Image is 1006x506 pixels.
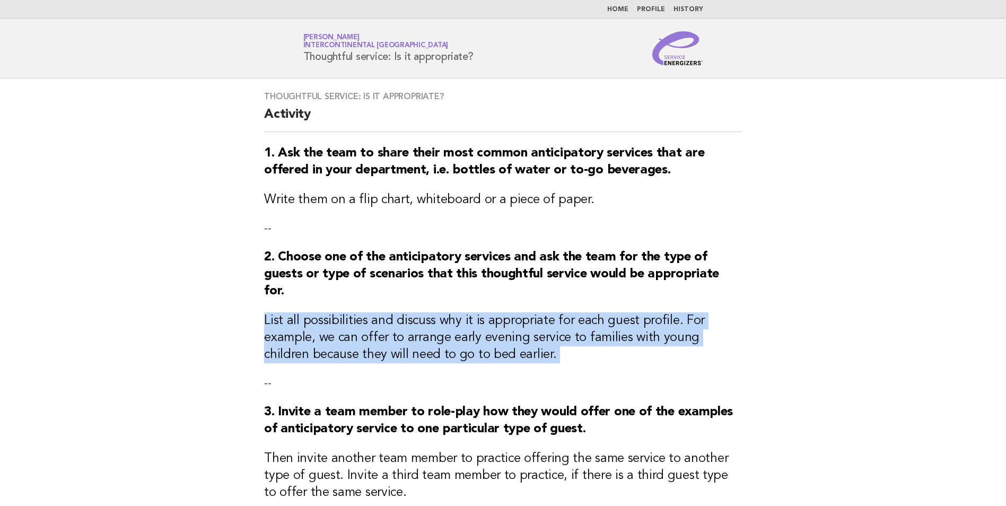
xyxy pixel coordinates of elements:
[264,91,742,102] h3: Thoughtful service: Is it appropriate?
[637,6,665,13] a: Profile
[264,221,742,236] p: --
[264,251,719,298] strong: 2. Choose one of the anticipatory services and ask the team for the type of guests or type of sce...
[264,191,742,208] h3: Write them on a flip chart, whiteboard or a piece of paper.
[303,42,449,49] span: InterContinental [GEOGRAPHIC_DATA]
[264,450,742,501] h3: Then invite another team member to practice offering the same service to another type of guest. I...
[673,6,703,13] a: History
[264,376,742,391] p: --
[607,6,628,13] a: Home
[264,147,704,177] strong: 1. Ask the team to share their most common anticipatory services that are offered in your departm...
[303,34,449,49] a: [PERSON_NAME]InterContinental [GEOGRAPHIC_DATA]
[652,31,703,65] img: Service Energizers
[264,406,733,435] strong: 3. Invite a team member to role-play how they would offer one of the examples of anticipatory ser...
[264,312,742,363] h3: List all possibilities and discuss why it is appropriate for each guest profile. For example, we ...
[303,34,474,62] h1: Thoughtful service: Is it appropriate?
[264,106,742,132] h2: Activity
